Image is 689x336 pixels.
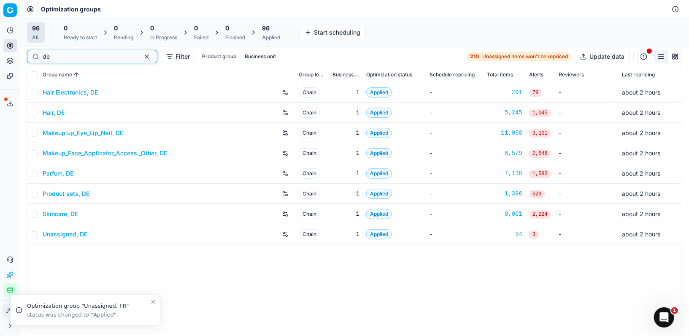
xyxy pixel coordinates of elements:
[262,34,280,41] div: Applied
[148,297,158,307] button: Close toast
[114,24,118,33] span: 0
[194,34,208,41] div: Failed
[43,129,123,137] a: Makeup up_Eye_Lip_Nail, DE
[43,108,65,117] a: Hair, DE
[366,128,392,138] span: Applied
[529,89,542,97] span: 79
[241,51,279,62] button: Business unit
[332,88,359,97] div: 1
[487,230,522,238] div: 34
[622,129,660,136] span: about 2 hours
[43,71,72,78] span: Group name
[426,123,484,143] td: -
[622,170,660,177] span: about 2 hours
[299,168,320,179] span: Chain
[487,149,522,157] a: 8,579
[467,52,571,61] a: 210Unassigned items won't be repriced
[555,224,619,244] td: -
[366,148,392,158] span: Applied
[529,170,551,178] span: 1,583
[487,190,522,198] a: 1,396
[482,53,568,60] span: Unassigned items won't be repriced
[529,190,545,198] span: 629
[426,204,484,224] td: -
[43,169,73,178] a: Parfum, DE
[299,87,320,98] span: Chain
[225,24,229,33] span: 0
[27,311,150,319] div: status was changed to "Applied".
[299,229,320,239] span: Chain
[529,109,551,117] span: 1,045
[622,149,660,157] span: about 2 hours
[622,190,660,197] span: about 2 hours
[114,34,133,41] div: Pending
[3,304,17,317] button: JW
[332,230,359,238] div: 1
[299,71,326,78] span: Group level
[299,26,366,39] button: Start scheduling
[622,89,660,96] span: about 2 hours
[529,230,539,239] span: 3
[622,210,660,217] span: about 2 hours
[161,50,195,63] button: Filter
[559,71,584,78] span: Reviewers
[622,71,655,78] span: Last repricing
[555,123,619,143] td: -
[487,88,522,97] a: 291
[366,168,392,179] span: Applied
[43,230,87,238] a: Unassigned, DE
[262,24,270,33] span: 96
[43,52,135,61] input: Search
[332,108,359,117] div: 1
[487,129,522,137] a: 11,058
[64,24,68,33] span: 0
[366,229,392,239] span: Applied
[27,302,150,310] div: Optimization group "Unassigned, FR"
[426,184,484,204] td: -
[194,24,198,33] span: 0
[430,71,475,78] span: Schedule repricing
[555,163,619,184] td: -
[487,71,513,78] span: Total items
[32,24,40,33] span: 96
[426,163,484,184] td: -
[150,34,177,41] div: In Progress
[41,5,101,14] span: Optimization groups
[470,53,479,60] strong: 210
[622,230,660,238] span: about 2 hours
[555,184,619,204] td: -
[332,71,359,78] span: Business unit
[150,24,154,33] span: 0
[299,209,320,219] span: Chain
[225,34,245,41] div: Finished
[332,129,359,137] div: 1
[529,149,551,158] span: 2,548
[43,149,167,157] a: Makeup_Face_Applicator_Access._Other, DE
[43,210,78,218] a: Skincare, DE
[487,169,522,178] a: 7,138
[366,189,392,199] span: Applied
[299,108,320,118] span: Chain
[487,108,522,117] a: 5,245
[555,82,619,103] td: -
[366,209,392,219] span: Applied
[299,189,320,199] span: Chain
[366,71,412,78] span: Optimization status
[43,88,98,97] a: Hair Electronics, DE
[555,143,619,163] td: -
[41,5,101,14] nav: breadcrumb
[555,103,619,123] td: -
[426,82,484,103] td: -
[529,210,551,219] span: 2,224
[654,307,674,328] iframe: Intercom live chat
[299,148,320,158] span: Chain
[299,128,320,138] span: Chain
[72,70,81,79] button: Sorted by Group name ascending
[487,210,522,218] a: 8,061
